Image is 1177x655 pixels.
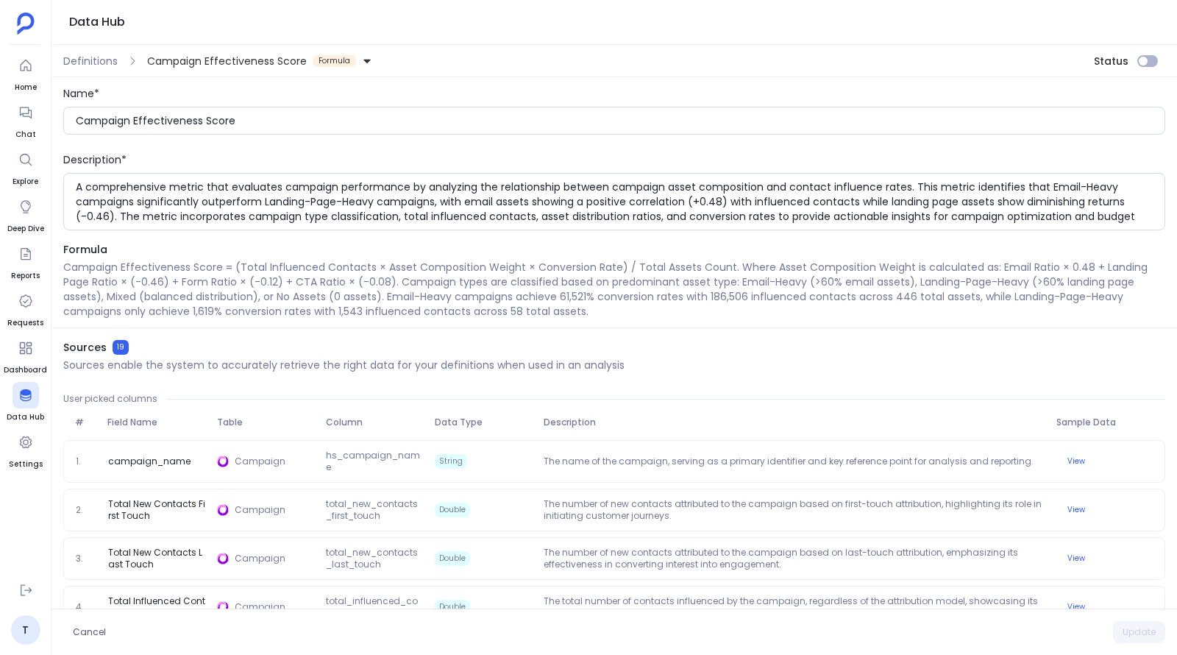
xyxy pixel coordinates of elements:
[9,458,43,470] span: Settings
[211,417,320,428] span: Table
[1059,550,1094,567] button: View
[538,595,1050,619] p: The total number of contacts influenced by the campaign, regardless of the attribution model, sho...
[1059,501,1094,519] button: View
[63,260,1165,319] p: Campaign Effectiveness Score = (Total Influenced Contacts × Asset Composition Weight × Conversion...
[1059,453,1094,470] button: View
[538,547,1050,570] p: The number of new contacts attributed to the campaign based on last-touch attribution, emphasizin...
[9,429,43,470] a: Settings
[320,417,429,428] span: Column
[102,595,211,619] span: Total Influenced Contacts
[435,600,470,615] span: Double
[235,601,314,613] span: Campaign
[435,503,470,517] span: Double
[313,55,356,67] span: Formula
[235,504,314,516] span: Campaign
[7,411,44,423] span: Data Hub
[435,454,467,469] span: String
[429,417,538,428] span: Data Type
[63,621,115,643] button: Cancel
[102,417,210,428] span: Field Name
[4,335,47,376] a: Dashboard
[4,364,47,376] span: Dashboard
[69,12,125,32] h1: Data Hub
[320,595,429,619] span: total_influenced_contacts
[63,152,1165,167] div: Description*
[13,129,39,141] span: Chat
[1094,54,1128,68] span: Status
[113,340,129,355] span: 19
[538,456,1050,467] p: The name of the campaign, serving as a primary identifier and key reference point for analysis an...
[11,615,40,645] a: T
[70,456,102,467] span: 1.
[7,194,44,235] a: Deep Dive
[1059,598,1094,616] button: View
[7,223,44,235] span: Deep Dive
[102,498,211,522] span: Total New Contacts First Touch
[13,99,39,141] a: Chat
[70,504,102,516] span: 2.
[7,382,44,423] a: Data Hub
[63,358,625,372] p: Sources enable the system to accurately retrieve the right data for your definitions when used in...
[70,553,102,564] span: 3.
[435,551,470,566] span: Double
[69,417,102,428] span: #
[144,49,375,73] button: Campaign Effectiveness ScoreFormula
[76,180,1164,224] textarea: A comprehensive metric that evaluates campaign performance by analyzing the relationship between ...
[320,547,429,570] span: total_new_contacts_last_touch
[1050,417,1159,428] span: Sample Data
[13,146,39,188] a: Explore
[320,450,429,473] span: hs_campaign_name
[147,54,307,68] span: Campaign Effectiveness Score
[538,498,1050,522] p: The number of new contacts attributed to the campaign based on first-touch attribution, highlight...
[13,52,39,93] a: Home
[17,13,35,35] img: petavue logo
[320,498,429,522] span: total_new_contacts_first_touch
[235,553,314,564] span: Campaign
[11,241,40,282] a: Reports
[13,176,39,188] span: Explore
[63,340,107,355] span: Sources
[7,288,43,329] a: Requests
[235,456,314,467] span: Campaign
[70,601,102,613] span: 4.
[63,242,1165,257] span: Formula
[63,54,118,68] span: Definitions
[63,393,157,405] span: User picked columns
[102,547,211,570] span: Total New Contacts Last Touch
[7,317,43,329] span: Requests
[63,86,1165,101] div: Name*
[13,82,39,93] span: Home
[11,270,40,282] span: Reports
[102,456,196,467] span: campaign_name
[76,113,1164,128] input: Enter the name of definition
[538,417,1050,428] span: Description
